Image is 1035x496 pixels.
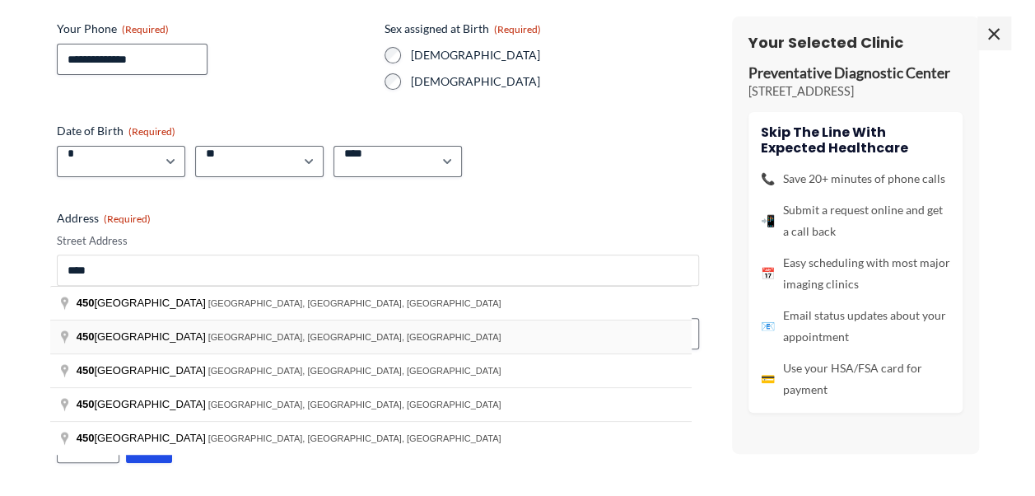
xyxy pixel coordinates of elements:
[77,432,208,444] span: [GEOGRAPHIC_DATA]
[761,168,775,190] span: 📞
[77,398,95,410] span: 450
[761,263,775,284] span: 📅
[761,199,950,242] li: Submit a request online and get a call back
[411,47,699,63] label: [DEMOGRAPHIC_DATA]
[208,298,501,308] span: [GEOGRAPHIC_DATA], [GEOGRAPHIC_DATA], [GEOGRAPHIC_DATA]
[494,23,541,35] span: (Required)
[77,297,95,309] span: 450
[761,124,950,156] h4: Skip the line with Expected Healthcare
[748,83,963,100] p: [STREET_ADDRESS]
[77,297,208,309] span: [GEOGRAPHIC_DATA]
[761,305,950,348] li: Email status updates about your appointment
[77,398,208,410] span: [GEOGRAPHIC_DATA]
[208,366,501,376] span: [GEOGRAPHIC_DATA], [GEOGRAPHIC_DATA], [GEOGRAPHIC_DATA]
[761,358,950,400] li: Use your HSA/FSA card for payment
[208,400,501,409] span: [GEOGRAPHIC_DATA], [GEOGRAPHIC_DATA], [GEOGRAPHIC_DATA]
[761,210,775,232] span: 📲
[77,330,95,343] span: 450
[208,433,501,443] span: [GEOGRAPHIC_DATA], [GEOGRAPHIC_DATA], [GEOGRAPHIC_DATA]
[57,233,699,249] label: Street Address
[77,364,208,377] span: [GEOGRAPHIC_DATA]
[104,213,151,225] span: (Required)
[761,252,950,295] li: Easy scheduling with most major imaging clinics
[208,332,501,342] span: [GEOGRAPHIC_DATA], [GEOGRAPHIC_DATA], [GEOGRAPHIC_DATA]
[411,73,699,90] label: [DEMOGRAPHIC_DATA]
[748,64,963,83] p: Preventative Diagnostic Center
[57,21,371,37] label: Your Phone
[385,21,541,37] legend: Sex assigned at Birth
[57,210,151,227] legend: Address
[761,316,775,337] span: 📧
[57,123,175,139] legend: Date of Birth
[977,16,1010,49] span: ×
[128,125,175,138] span: (Required)
[761,168,950,190] li: Save 20+ minutes of phone calls
[122,23,169,35] span: (Required)
[77,330,208,343] span: [GEOGRAPHIC_DATA]
[77,364,95,377] span: 450
[748,33,963,52] h3: Your Selected Clinic
[77,432,95,444] span: 450
[761,368,775,390] span: 💳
